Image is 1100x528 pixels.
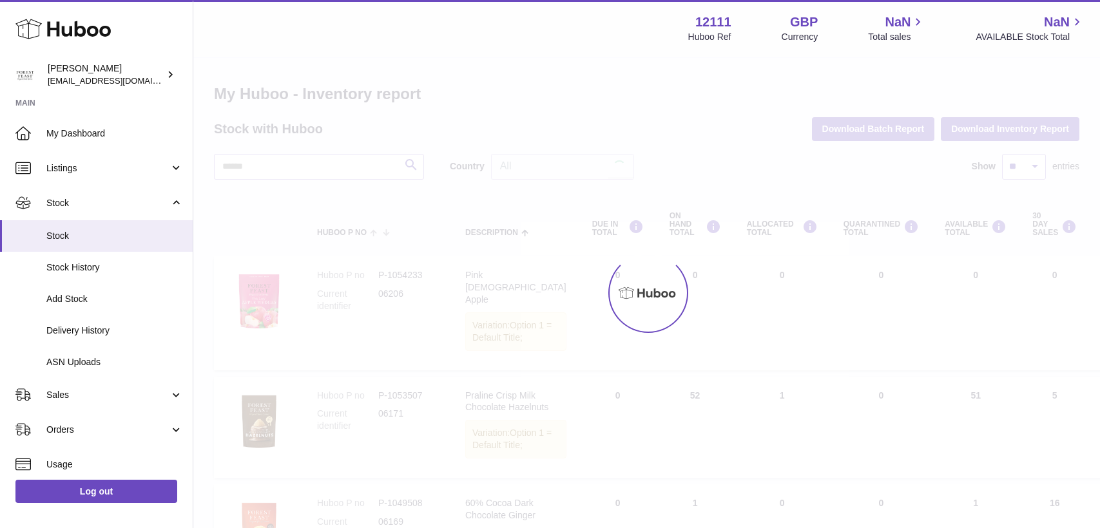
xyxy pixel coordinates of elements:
span: AVAILABLE Stock Total [976,31,1085,43]
span: My Dashboard [46,127,183,140]
span: Listings [46,162,169,174]
div: Huboo Ref [688,31,731,43]
img: bronaghc@forestfeast.com [15,65,35,84]
a: NaN Total sales [868,14,925,43]
a: NaN AVAILABLE Stock Total [976,14,1085,43]
span: [EMAIL_ADDRESS][DOMAIN_NAME] [48,75,189,86]
div: Currency [782,31,818,43]
span: Total sales [868,31,925,43]
span: Stock History [46,261,183,274]
div: [PERSON_NAME] [48,62,164,87]
span: Sales [46,389,169,401]
span: Add Stock [46,293,183,305]
span: Usage [46,458,183,471]
strong: GBP [790,14,818,31]
span: Delivery History [46,325,183,337]
span: Stock [46,230,183,242]
a: Log out [15,480,177,503]
span: Orders [46,424,169,436]
strong: 12111 [695,14,731,31]
span: Stock [46,197,169,209]
span: ASN Uploads [46,356,183,368]
span: NaN [885,14,911,31]
span: NaN [1044,14,1070,31]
